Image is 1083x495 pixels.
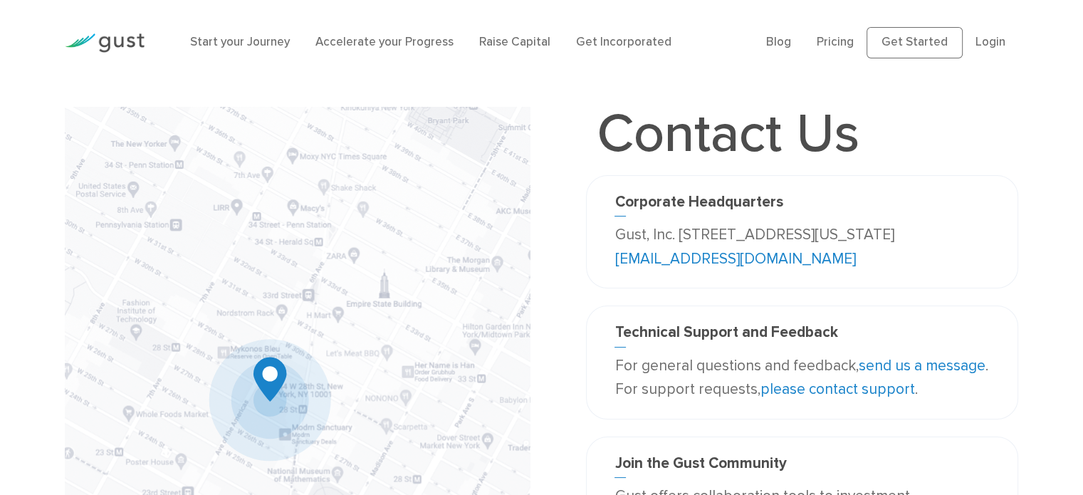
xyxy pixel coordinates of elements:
p: Gust, Inc. [STREET_ADDRESS][US_STATE] [614,223,989,271]
a: Accelerate your Progress [315,35,454,49]
a: Get Started [867,27,963,58]
a: Get Incorporated [576,35,671,49]
a: please contact support [760,380,914,398]
a: Start your Journey [190,35,290,49]
a: Login [975,35,1005,49]
a: Raise Capital [479,35,550,49]
h3: Join the Gust Community [614,454,989,478]
a: [EMAIL_ADDRESS][DOMAIN_NAME] [614,250,855,268]
h3: Corporate Headquarters [614,193,989,217]
p: For general questions and feedback, . For support requests, . [614,354,989,402]
img: Gust Logo [65,33,145,53]
a: Pricing [817,35,854,49]
a: Blog [766,35,791,49]
h1: Contact Us [586,107,869,161]
h3: Technical Support and Feedback [614,323,989,347]
a: send us a message [858,357,985,375]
